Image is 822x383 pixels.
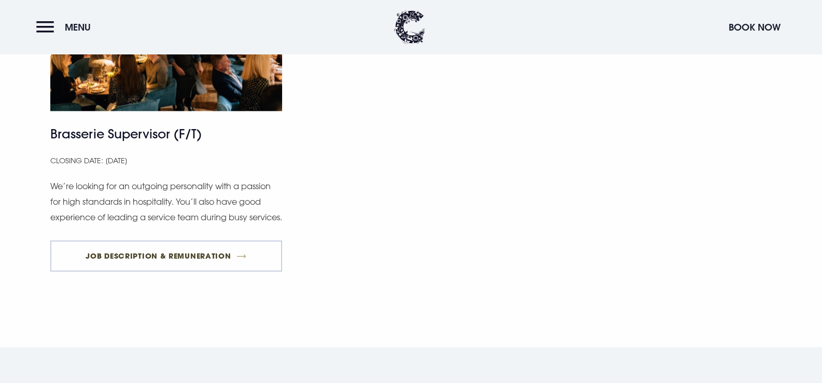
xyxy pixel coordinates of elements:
p: Closing Date: [DATE] [50,154,283,168]
a: Job Description & Remuneration [50,240,283,272]
span: Menu [65,21,91,33]
img: Clandeboye Lodge [394,10,425,44]
h4: Brasserie Supervisor (F/T) [50,124,283,143]
button: Menu [36,16,96,38]
button: Book Now [723,16,786,38]
p: We’re looking for an outgoing personality with a passion for high standards in hospitality. You’l... [50,178,283,225]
